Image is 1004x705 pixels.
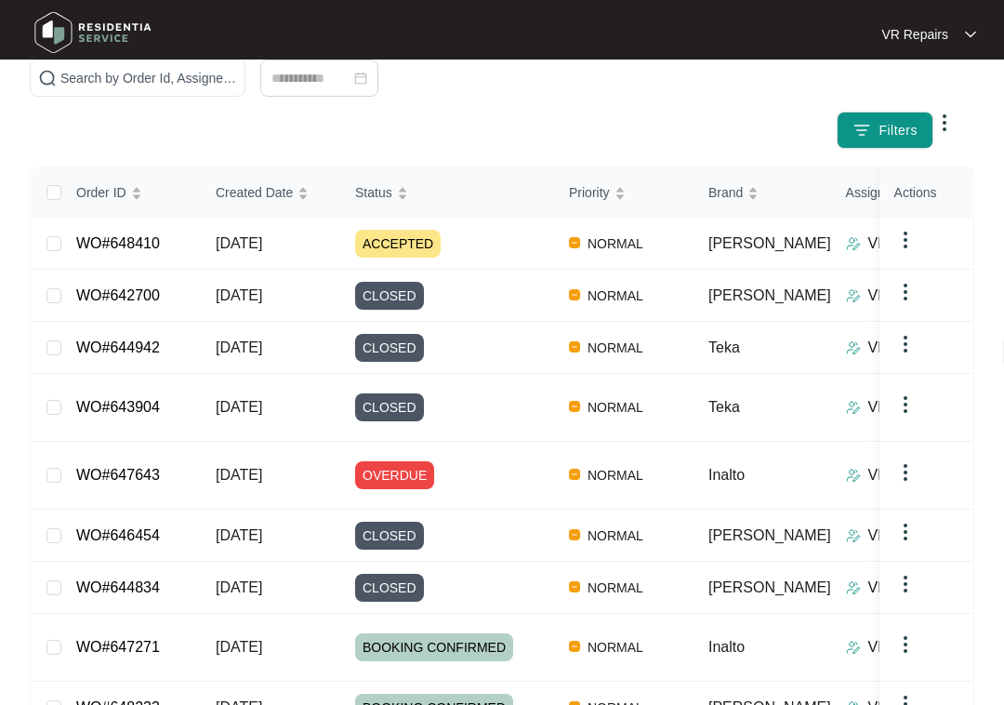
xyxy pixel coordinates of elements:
img: dropdown arrow [965,30,976,39]
span: Status [355,182,392,203]
img: filter icon [852,121,871,140]
th: Actions [879,168,972,218]
span: NORMAL [580,285,651,307]
a: WO#644834 [76,579,160,595]
span: [DATE] [216,527,262,543]
img: Vercel Logo [569,289,580,300]
img: Assigner Icon [846,400,861,415]
span: CLOSED [355,574,424,602]
img: dropdown arrow [933,112,956,134]
span: NORMAL [580,577,651,599]
img: Vercel Logo [569,469,580,480]
span: Inalto [708,467,745,483]
img: dropdown arrow [894,393,917,416]
p: VR Repairs [868,396,945,419]
img: Assigner Icon [846,468,861,483]
span: NORMAL [580,233,651,255]
img: Assigner Icon [846,288,861,303]
p: VR Repairs [881,25,948,44]
span: Teka [708,339,740,355]
span: Filters [878,121,918,140]
span: Brand [708,182,743,203]
img: Vercel Logo [569,641,580,652]
img: Assigner Icon [846,528,861,543]
button: filter iconFilters [837,112,933,149]
img: residentia service logo [28,5,158,60]
span: [DATE] [216,287,262,303]
span: Inalto [708,639,745,655]
span: [PERSON_NAME] [708,235,831,251]
span: NORMAL [580,396,651,419]
p: VR Repairs [868,577,945,599]
span: [PERSON_NAME] [708,579,831,595]
span: NORMAL [580,636,651,658]
span: OVERDUE [355,461,434,489]
img: Vercel Logo [569,341,580,352]
a: WO#647643 [76,467,160,483]
p: VR Repairs [868,285,945,307]
th: Status [340,168,554,218]
span: NORMAL [580,464,651,486]
span: CLOSED [355,522,424,550]
span: NORMAL [580,337,651,359]
p: VR Repairs [868,233,945,255]
span: Created Date [216,182,293,203]
img: dropdown arrow [894,633,917,656]
img: dropdown arrow [894,333,917,355]
a: WO#644942 [76,339,160,355]
span: [DATE] [216,339,262,355]
th: Priority [554,168,694,218]
img: Vercel Logo [569,529,580,540]
img: Vercel Logo [569,237,580,248]
span: Order ID [76,182,126,203]
th: Created Date [201,168,340,218]
span: [DATE] [216,579,262,595]
p: VR Repairs [868,464,945,486]
span: [PERSON_NAME] [708,527,831,543]
img: Vercel Logo [569,401,580,412]
span: [PERSON_NAME] [708,287,831,303]
span: CLOSED [355,282,424,310]
p: VR Repairs [868,337,945,359]
img: Vercel Logo [569,581,580,592]
span: [DATE] [216,399,262,415]
img: Assigner Icon [846,580,861,595]
span: Priority [569,182,610,203]
span: CLOSED [355,393,424,421]
span: Assignee [846,182,900,203]
span: BOOKING CONFIRMED [355,633,513,661]
img: dropdown arrow [894,573,917,595]
span: [DATE] [216,235,262,251]
span: NORMAL [580,525,651,547]
a: WO#642700 [76,287,160,303]
img: dropdown arrow [894,461,917,484]
img: dropdown arrow [894,281,917,303]
img: Assigner Icon [846,640,861,655]
span: Teka [708,399,740,415]
img: Assigner Icon [846,236,861,251]
input: Search by Order Id, Assignee Name, Customer Name, Brand and Model [60,68,237,88]
span: [DATE] [216,639,262,655]
span: CLOSED [355,334,424,362]
a: WO#647271 [76,639,160,655]
img: dropdown arrow [894,229,917,251]
p: VR Repairs [868,636,945,658]
img: search-icon [38,69,57,87]
img: dropdown arrow [894,521,917,543]
a: WO#648410 [76,235,160,251]
th: Brand [694,168,831,218]
th: Order ID [61,168,201,218]
a: WO#646454 [76,527,160,543]
a: WO#643904 [76,399,160,415]
span: ACCEPTED [355,230,441,258]
span: [DATE] [216,467,262,483]
img: Assigner Icon [846,340,861,355]
p: VR Repairs [868,525,945,547]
